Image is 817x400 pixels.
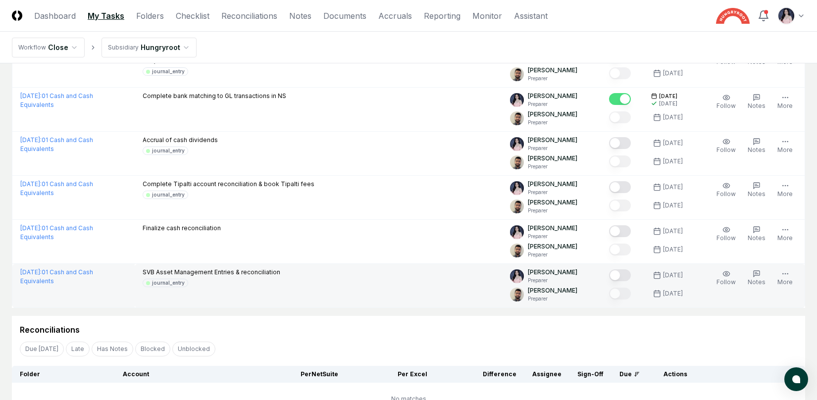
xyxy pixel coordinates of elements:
th: Assignee [524,366,569,383]
button: More [775,268,795,289]
button: Follow [715,92,738,112]
p: [PERSON_NAME] [528,110,577,119]
button: Notes [746,180,767,200]
div: [DATE] [663,183,683,192]
button: Notes [746,136,767,156]
button: Late [66,342,90,356]
p: Finalize cash reconciliation [143,224,221,233]
p: SVB Asset Management Entries & reconciliation [143,268,280,277]
p: [PERSON_NAME] [528,268,577,277]
p: Complete Tipalti account reconciliation & book Tipalti fees [143,180,314,189]
a: [DATE]:01 Cash and Cash Equivalents [20,92,93,108]
div: [DATE] [663,113,683,122]
button: Mark complete [609,225,631,237]
p: Preparer [528,207,577,214]
button: Follow [715,136,738,156]
p: [PERSON_NAME] [528,66,577,75]
span: Follow [716,146,736,153]
p: Complete bank matching to GL transactions in NS [143,92,286,100]
div: journal_entry [152,147,185,154]
a: Documents [323,10,366,22]
img: ACg8ocK1rwy8eqCe8mfIxWeyxIbp_9IQcG1JX1XyIUBvatxmYFCosBjk=s96-c [778,8,794,24]
a: [DATE]:01 Cash and Cash Equivalents [20,224,93,241]
button: Blocked [135,342,170,356]
button: Mark complete [609,200,631,211]
span: Notes [748,102,766,109]
div: Account [123,370,249,379]
a: Monitor [472,10,502,22]
p: [PERSON_NAME] [528,92,577,100]
span: Notes [748,234,766,242]
p: [PERSON_NAME] [528,154,577,163]
span: Follow [716,278,736,286]
button: Notes [746,268,767,289]
button: Notes [746,92,767,112]
a: My Tasks [88,10,124,22]
p: Preparer [528,251,577,258]
a: Folders [136,10,164,22]
div: journal_entry [152,191,185,199]
button: More [775,224,795,245]
span: [DATE] : [20,180,42,188]
span: [DATE] : [20,268,42,276]
img: d09822cc-9b6d-4858-8d66-9570c114c672_214030b4-299a-48fd-ad93-fc7c7aef54c6.png [510,200,524,213]
img: ACg8ocK1rwy8eqCe8mfIxWeyxIbp_9IQcG1JX1XyIUBvatxmYFCosBjk=s96-c [510,93,524,107]
button: Notes [746,224,767,245]
img: ACg8ocK1rwy8eqCe8mfIxWeyxIbp_9IQcG1JX1XyIUBvatxmYFCosBjk=s96-c [510,269,524,283]
a: Accruals [378,10,412,22]
th: Folder [12,366,115,383]
button: Due Today [20,342,64,356]
a: [DATE]:01 Cash and Cash Equivalents [20,268,93,285]
button: Mark complete [609,137,631,149]
img: ACg8ocK1rwy8eqCe8mfIxWeyxIbp_9IQcG1JX1XyIUBvatxmYFCosBjk=s96-c [510,181,524,195]
th: Difference [435,366,524,383]
span: Notes [748,278,766,286]
img: d09822cc-9b6d-4858-8d66-9570c114c672_214030b4-299a-48fd-ad93-fc7c7aef54c6.png [510,111,524,125]
div: [DATE] [663,139,683,148]
img: ACg8ocK1rwy8eqCe8mfIxWeyxIbp_9IQcG1JX1XyIUBvatxmYFCosBjk=s96-c [510,225,524,239]
p: Preparer [528,145,577,152]
p: Preparer [528,100,577,108]
div: [DATE] [663,289,683,298]
span: Notes [748,190,766,198]
th: Sign-Off [569,366,612,383]
img: d09822cc-9b6d-4858-8d66-9570c114c672_214030b4-299a-48fd-ad93-fc7c7aef54c6.png [510,67,524,81]
div: Actions [656,370,797,379]
button: Unblocked [172,342,215,356]
p: Preparer [528,295,577,302]
div: [DATE] [663,245,683,254]
img: ACg8ocK1rwy8eqCe8mfIxWeyxIbp_9IQcG1JX1XyIUBvatxmYFCosBjk=s96-c [510,137,524,151]
a: Reconciliations [221,10,277,22]
p: [PERSON_NAME] [528,180,577,189]
p: [PERSON_NAME] [528,242,577,251]
button: Mark complete [609,181,631,193]
div: [DATE] [659,100,677,107]
button: atlas-launcher [784,367,808,391]
div: Reconciliations [20,324,80,336]
button: Mark complete [609,67,631,79]
img: Hungryroot logo [716,8,750,24]
p: Preparer [528,75,577,82]
a: Dashboard [34,10,76,22]
a: Notes [289,10,311,22]
button: More [775,136,795,156]
div: [DATE] [663,201,683,210]
th: Per NetSuite [257,366,346,383]
div: journal_entry [152,279,185,287]
button: Mark complete [609,93,631,105]
button: Has Notes [92,342,133,356]
span: Follow [716,234,736,242]
span: [DATE] : [20,92,42,100]
button: More [775,180,795,200]
button: Mark complete [609,155,631,167]
button: Follow [715,180,738,200]
p: Preparer [528,189,577,196]
div: Due [619,370,640,379]
a: Reporting [424,10,460,22]
button: Mark complete [609,269,631,281]
span: [DATE] : [20,224,42,232]
div: [DATE] [663,69,683,78]
span: [DATE] : [20,136,42,144]
button: Mark complete [609,111,631,123]
p: [PERSON_NAME] [528,198,577,207]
